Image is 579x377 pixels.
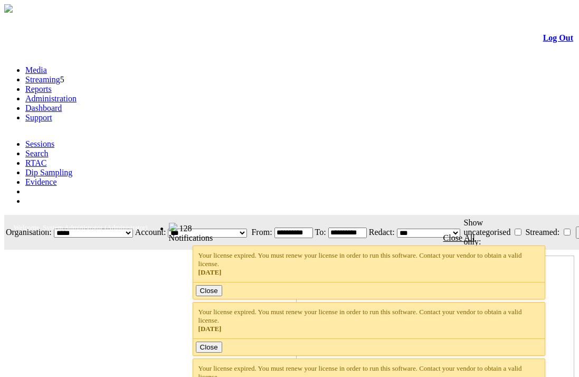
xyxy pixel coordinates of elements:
div: Notifications [169,233,553,243]
span: 128 [179,224,192,233]
a: Support [25,113,52,122]
a: Reports [25,84,52,93]
td: Organisation: [5,216,52,249]
a: RTAC [25,158,46,167]
span: Welcome, System Administrator (Administrator) [14,223,148,231]
div: Your license expired. You must renew your license in order to run this software. Contact your ven... [198,251,540,277]
a: Search [25,149,49,158]
a: Sessions [25,139,54,148]
a: Log Out [543,33,573,42]
img: bell25.png [169,223,177,231]
a: Administration [25,94,77,103]
a: Dashboard [25,103,62,112]
a: Evidence [25,177,57,186]
a: Streaming [25,75,60,84]
button: Close [196,285,222,296]
img: arrow-3.png [4,4,13,13]
div: Your license expired. You must renew your license in order to run this software. Contact your ven... [198,308,540,333]
span: [DATE] [198,325,222,333]
a: Close All [443,233,475,242]
a: Dip Sampling [25,168,72,177]
a: Media [25,65,47,74]
button: Close [196,342,222,353]
span: [DATE] [198,268,222,276]
span: 5 [60,75,64,84]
